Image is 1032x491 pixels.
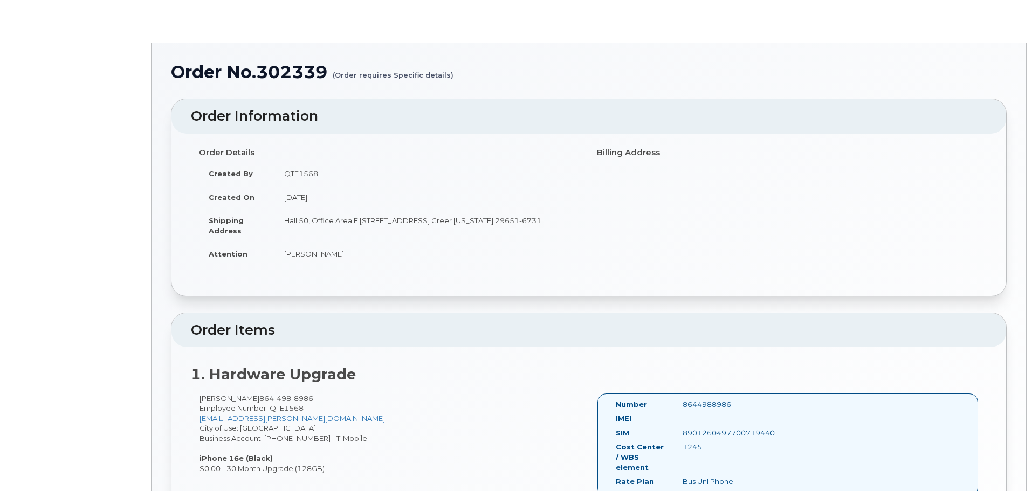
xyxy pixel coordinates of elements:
[259,394,313,403] span: 864
[199,414,385,423] a: [EMAIL_ADDRESS][PERSON_NAME][DOMAIN_NAME]
[209,250,247,258] strong: Attention
[209,216,244,235] strong: Shipping Address
[675,399,768,410] div: 8644988986
[209,169,253,178] strong: Created By
[199,148,581,157] h4: Order Details
[171,63,1007,81] h1: Order No.302339
[333,63,453,79] small: (Order requires Specific details)
[274,185,581,209] td: [DATE]
[675,428,768,438] div: 8901260497700719440
[191,393,589,474] div: [PERSON_NAME] City of Use: [GEOGRAPHIC_DATA] Business Account: [PHONE_NUMBER] - T-Mobile $0.00 - ...
[616,476,654,487] label: Rate Plan
[675,442,768,452] div: 1245
[199,404,304,412] span: Employee Number: QTE1568
[191,323,987,338] h2: Order Items
[274,394,291,403] span: 498
[274,162,581,185] td: QTE1568
[191,109,987,124] h2: Order Information
[616,413,631,424] label: IMEI
[616,399,647,410] label: Number
[274,209,581,242] td: Hall 50, Office Area F [STREET_ADDRESS] Greer [US_STATE] 29651-6731
[199,454,273,462] strong: iPhone 16e (Black)
[616,428,629,438] label: SIM
[675,476,768,487] div: Bus Unl Phone
[209,193,254,202] strong: Created On
[291,394,313,403] span: 8986
[616,442,666,472] label: Cost Center / WBS element
[274,242,581,266] td: [PERSON_NAME]
[597,148,979,157] h4: Billing Address
[191,365,356,383] strong: 1. Hardware Upgrade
